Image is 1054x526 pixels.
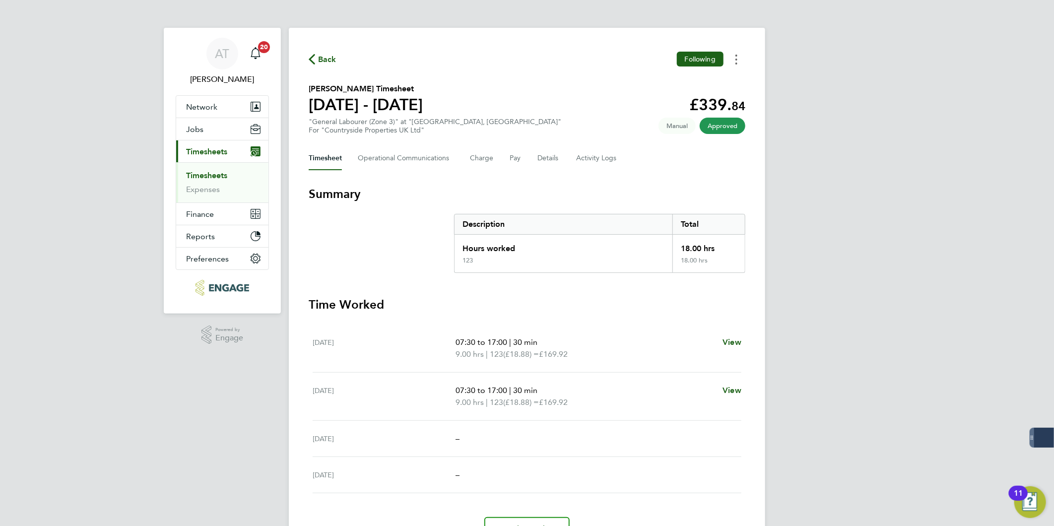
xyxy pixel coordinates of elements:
[186,147,227,156] span: Timesheets
[503,349,539,359] span: (£18.88) =
[176,203,268,225] button: Finance
[309,118,561,134] div: "General Labourer (Zone 3)" at "[GEOGRAPHIC_DATA], [GEOGRAPHIC_DATA]"
[462,257,473,264] div: 123
[215,334,243,342] span: Engage
[313,385,456,408] div: [DATE]
[659,118,696,134] span: This timesheet was manually created.
[723,386,741,395] span: View
[318,54,336,66] span: Back
[455,214,672,234] div: Description
[456,434,460,443] span: –
[510,146,522,170] button: Pay
[731,99,745,113] span: 84
[456,470,460,479] span: –
[186,102,217,112] span: Network
[186,232,215,241] span: Reports
[164,28,281,314] nav: Main navigation
[723,337,741,347] span: View
[513,337,537,347] span: 30 min
[176,140,268,162] button: Timesheets
[176,38,269,85] a: AT[PERSON_NAME]
[576,146,618,170] button: Activity Logs
[689,95,745,114] app-decimal: £339.
[486,349,488,359] span: |
[313,433,456,445] div: [DATE]
[186,254,229,263] span: Preferences
[176,280,269,296] a: Go to home page
[455,235,672,257] div: Hours worked
[672,235,745,257] div: 18.00 hrs
[196,280,249,296] img: konnectrecruit-logo-retina.png
[727,52,745,67] button: Timesheets Menu
[490,348,503,360] span: 123
[470,146,494,170] button: Charge
[246,38,265,69] a: 20
[539,397,568,407] span: £169.92
[456,397,484,407] span: 9.00 hrs
[490,396,503,408] span: 123
[309,186,745,202] h3: Summary
[1014,486,1046,518] button: Open Resource Center, 11 new notifications
[313,469,456,481] div: [DATE]
[677,52,724,66] button: Following
[358,146,454,170] button: Operational Communications
[215,326,243,334] span: Powered by
[258,41,270,53] span: 20
[486,397,488,407] span: |
[215,47,230,60] span: AT
[672,214,745,234] div: Total
[456,349,484,359] span: 9.00 hrs
[700,118,745,134] span: This timesheet has been approved.
[201,326,244,344] a: Powered byEngage
[176,73,269,85] span: Amelia Taylor
[176,248,268,269] button: Preferences
[672,257,745,272] div: 18.00 hrs
[509,386,511,395] span: |
[685,55,716,64] span: Following
[456,386,507,395] span: 07:30 to 17:00
[309,95,423,115] h1: [DATE] - [DATE]
[539,349,568,359] span: £169.92
[309,146,342,170] button: Timesheet
[176,225,268,247] button: Reports
[186,209,214,219] span: Finance
[186,185,220,194] a: Expenses
[723,336,741,348] a: View
[309,83,423,95] h2: [PERSON_NAME] Timesheet
[537,146,560,170] button: Details
[723,385,741,396] a: View
[309,297,745,313] h3: Time Worked
[186,171,227,180] a: Timesheets
[186,125,203,134] span: Jobs
[454,214,745,273] div: Summary
[1014,493,1023,506] div: 11
[513,386,537,395] span: 30 min
[503,397,539,407] span: (£18.88) =
[313,336,456,360] div: [DATE]
[176,96,268,118] button: Network
[456,337,507,347] span: 07:30 to 17:00
[176,118,268,140] button: Jobs
[309,126,561,134] div: For "Countryside Properties UK Ltd"
[309,53,336,66] button: Back
[176,162,268,202] div: Timesheets
[509,337,511,347] span: |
